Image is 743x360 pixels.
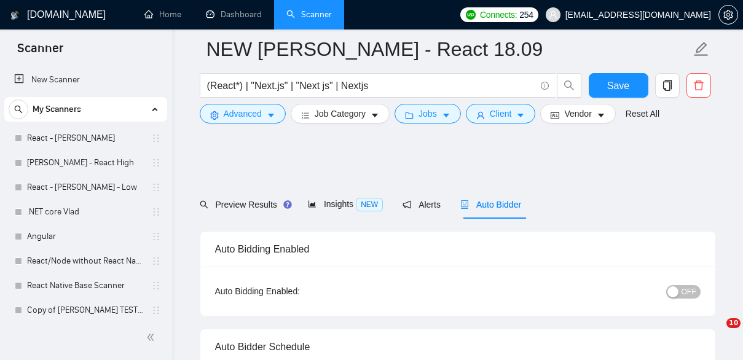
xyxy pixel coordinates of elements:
[282,199,293,210] div: Tooltip anchor
[519,8,533,22] span: 254
[206,9,262,20] a: dashboardDashboard
[549,10,557,19] span: user
[27,200,144,224] a: .NET core Vlad
[540,104,615,123] button: idcardVendorcaret-down
[686,73,711,98] button: delete
[151,133,161,143] span: holder
[151,232,161,241] span: holder
[442,111,450,120] span: caret-down
[718,5,738,25] button: setting
[27,298,144,323] a: Copy of [PERSON_NAME] TEST - FS - React High
[701,318,731,348] iframe: Intercom live chat
[27,126,144,151] a: React - [PERSON_NAME]
[564,107,591,120] span: Vendor
[718,10,738,20] a: setting
[655,73,680,98] button: copy
[27,224,144,249] a: Angular
[726,318,741,328] span: 10
[403,200,441,209] span: Alerts
[687,80,710,91] span: delete
[516,111,525,120] span: caret-down
[151,305,161,315] span: holder
[9,105,28,114] span: search
[144,9,181,20] a: homeHome
[719,10,737,20] span: setting
[466,10,476,20] img: upwork-logo.png
[224,107,262,120] span: Advanced
[607,78,629,93] span: Save
[589,73,648,98] button: Save
[33,97,81,122] span: My Scanners
[10,6,19,25] img: logo
[301,111,310,120] span: bars
[151,281,161,291] span: holder
[460,200,521,209] span: Auto Bidder
[267,111,275,120] span: caret-down
[210,111,219,120] span: setting
[419,107,437,120] span: Jobs
[151,207,161,217] span: holder
[291,104,390,123] button: barsJob Categorycaret-down
[597,111,605,120] span: caret-down
[403,200,411,209] span: notification
[286,9,332,20] a: searchScanner
[395,104,461,123] button: folderJobscaret-down
[460,200,469,209] span: robot
[200,200,208,209] span: search
[200,104,286,123] button: settingAdvancedcaret-down
[7,39,73,65] span: Scanner
[308,199,383,209] span: Insights
[371,111,379,120] span: caret-down
[315,107,366,120] span: Job Category
[656,80,679,91] span: copy
[626,107,659,120] a: Reset All
[551,111,559,120] span: idcard
[14,68,157,92] a: New Scanner
[356,198,383,211] span: NEW
[206,34,691,65] input: Scanner name...
[215,284,377,298] div: Auto Bidding Enabled:
[151,182,161,192] span: holder
[151,256,161,266] span: holder
[476,111,485,120] span: user
[308,200,316,208] span: area-chart
[490,107,512,120] span: Client
[480,8,517,22] span: Connects:
[146,331,159,343] span: double-left
[27,273,144,298] a: React Native Base Scanner
[557,80,581,91] span: search
[682,285,696,299] span: OFF
[541,82,549,90] span: info-circle
[4,68,167,92] li: New Scanner
[151,158,161,168] span: holder
[9,100,28,119] button: search
[27,175,144,200] a: React - [PERSON_NAME] - Low
[557,73,581,98] button: search
[405,111,414,120] span: folder
[27,249,144,273] a: React/Node without React Native Base Scanner
[200,200,288,209] span: Preview Results
[215,232,701,267] div: Auto Bidding Enabled
[27,151,144,175] a: [PERSON_NAME] - React High
[693,41,709,57] span: edit
[207,78,535,93] input: Search Freelance Jobs...
[466,104,536,123] button: userClientcaret-down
